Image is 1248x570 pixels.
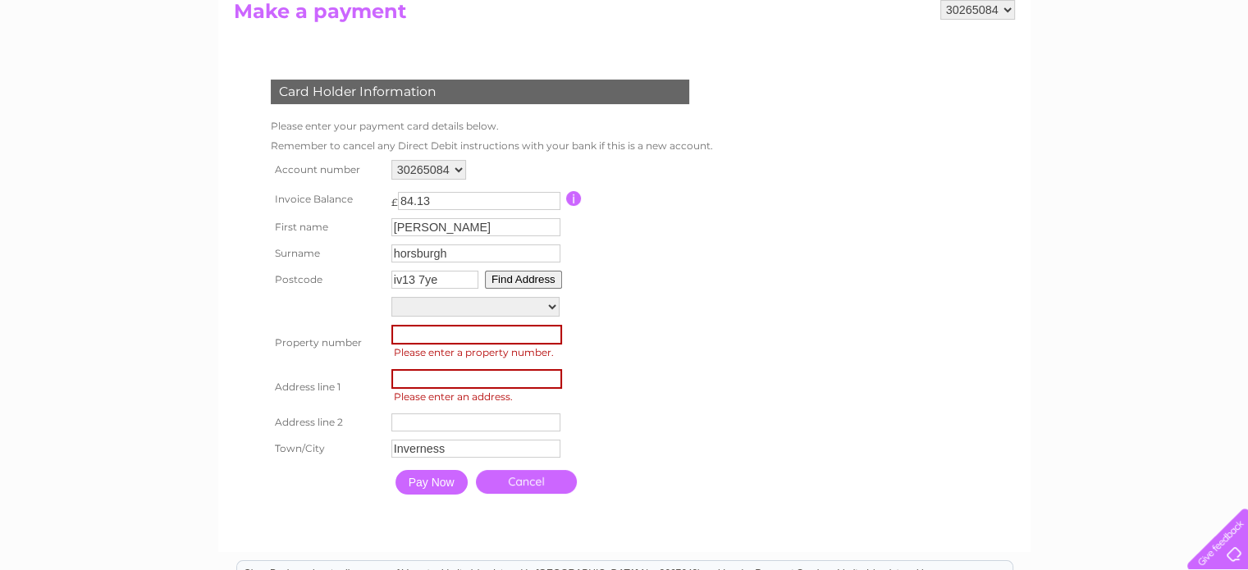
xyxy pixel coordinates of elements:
[267,409,387,435] th: Address line 2
[391,389,567,405] span: Please enter an address.
[43,43,127,93] img: logo.png
[566,191,582,206] input: Information
[1000,70,1036,82] a: Energy
[939,8,1052,29] a: 0333 014 3131
[391,188,398,208] td: £
[1105,70,1129,82] a: Blog
[485,271,562,289] button: Find Address
[267,240,387,267] th: Surname
[476,470,577,494] a: Cancel
[267,156,387,184] th: Account number
[1194,70,1232,82] a: Log out
[237,9,1013,80] div: Clear Business is a trading name of Verastar Limited (registered in [GEOGRAPHIC_DATA] No. 3667643...
[391,344,567,361] span: Please enter a property number.
[267,267,387,293] th: Postcode
[1046,70,1095,82] a: Telecoms
[267,136,717,156] td: Remember to cancel any Direct Debit instructions with your bank if this is a new account.
[1139,70,1179,82] a: Contact
[267,116,717,136] td: Please enter your payment card details below.
[271,80,689,104] div: Card Holder Information
[267,321,387,365] th: Property number
[959,70,990,82] a: Water
[267,435,387,462] th: Town/City
[267,365,387,409] th: Address line 1
[395,470,468,495] input: Pay Now
[267,214,387,240] th: First name
[267,184,387,214] th: Invoice Balance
